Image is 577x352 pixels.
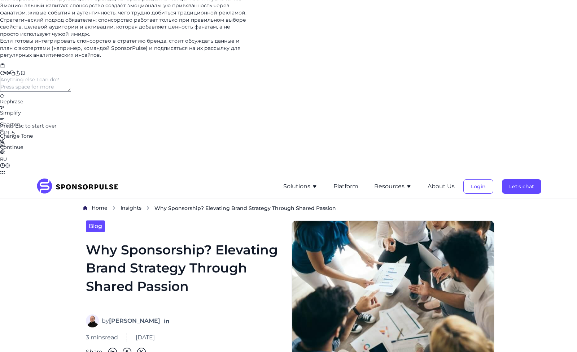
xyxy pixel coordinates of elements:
span: [DATE] [136,333,155,342]
span: Home [92,205,108,211]
span: 3 mins read [86,333,118,342]
button: Let's chat [502,179,541,194]
button: Platform [333,182,358,191]
button: Resources [374,182,412,191]
a: Blog [86,220,105,232]
span: Insights [121,205,141,211]
strong: [PERSON_NAME] [109,317,160,324]
a: About Us [428,183,455,190]
button: Copy conversation [10,70,15,76]
a: Let's chat [502,183,541,190]
a: Platform [333,183,358,190]
button: Login [463,179,493,194]
a: Insights [121,204,141,212]
button: Read aloud [5,70,10,76]
span: by [102,317,160,325]
a: Login [463,183,493,190]
img: SponsorPulse [36,179,124,194]
a: Follow on LinkedIn [163,317,170,325]
button: Solutions [283,182,318,191]
img: chevron right [112,206,116,210]
iframe: Chat Widget [541,317,577,352]
img: Home [83,206,87,210]
button: About Us [428,182,455,191]
button: Share [15,70,20,76]
span: Why Sponsorship? Elevating Brand Strategy Through Shared Passion [154,205,336,212]
button: Bookmark chat [20,70,25,76]
h1: Why Sponsorship? Elevating Brand Strategy Through Shared Passion [86,241,283,306]
a: Home [92,204,108,212]
img: chevron right [146,206,150,210]
img: Neal Covant [86,314,99,327]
